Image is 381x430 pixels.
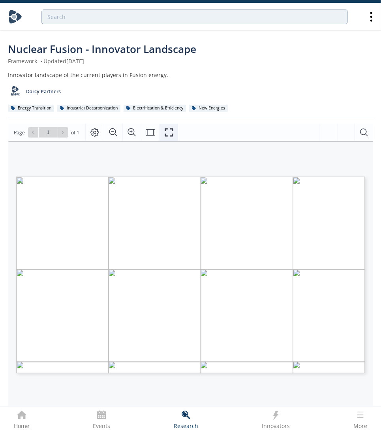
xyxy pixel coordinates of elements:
div: Electrification & Efficiency [124,105,186,112]
div: Industrial Decarbonization [57,105,121,112]
span: • [39,57,44,65]
span: Nuclear Fusion - Innovator Landscape [8,42,197,56]
img: Home [8,10,22,24]
div: New Energies [189,105,228,112]
div: Energy Transition [8,105,54,112]
p: Darcy Partners [26,88,61,95]
input: Advanced Search [41,9,348,24]
div: Innovator landscape of the current players in Fusion energy. [8,71,373,79]
div: Framework Updated [DATE] [8,57,373,65]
